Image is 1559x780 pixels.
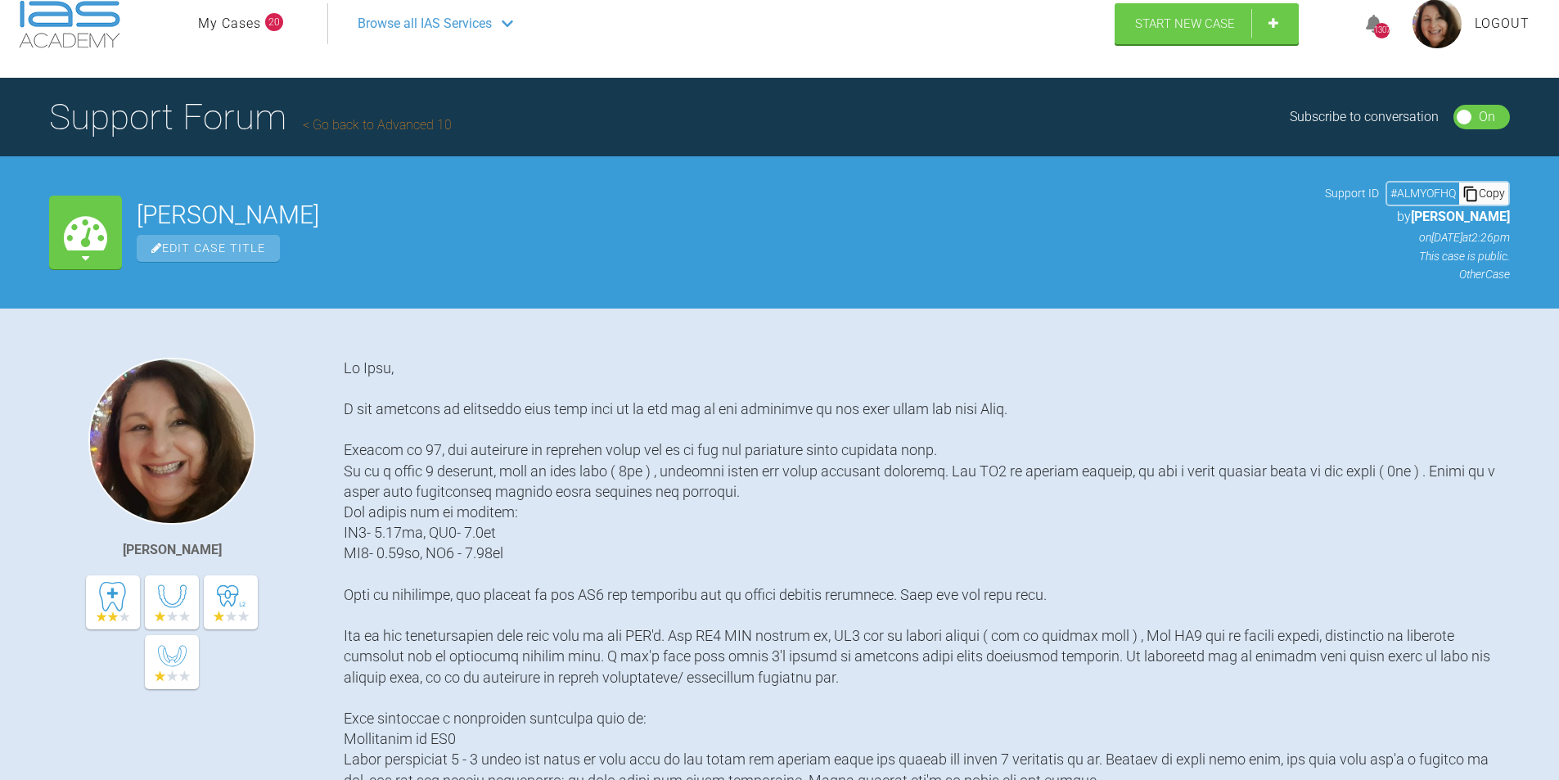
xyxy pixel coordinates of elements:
span: [PERSON_NAME] [1411,209,1510,224]
p: Other Case [1325,265,1510,283]
a: Start New Case [1115,3,1299,44]
span: 20 [265,13,283,31]
p: by [1325,206,1510,228]
div: Subscribe to conversation [1290,106,1439,128]
a: My Cases [198,13,261,34]
p: on [DATE] at 2:26pm [1325,228,1510,246]
div: Copy [1459,183,1508,204]
h2: [PERSON_NAME] [137,203,1310,228]
span: Start New Case [1135,16,1235,31]
p: This case is public. [1325,247,1510,265]
a: Go back to Advanced 10 [303,117,452,133]
div: 1307 [1374,23,1390,38]
img: Lana Gilchrist [88,358,255,525]
h1: Support Forum [49,88,452,146]
span: Support ID [1325,184,1379,202]
div: # ALMYOFHQ [1387,184,1459,202]
span: Browse all IAS Services [358,13,492,34]
a: Logout [1475,13,1530,34]
div: On [1479,106,1495,128]
span: Edit Case Title [137,235,280,262]
div: [PERSON_NAME] [123,539,222,561]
